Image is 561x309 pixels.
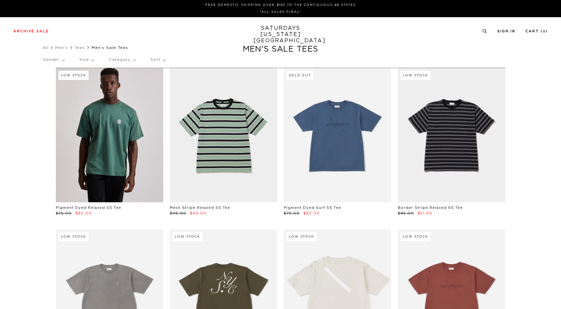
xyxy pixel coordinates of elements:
[75,212,92,215] span: $30.00
[398,206,463,210] a: Border Stripe Relaxed SS Tee
[56,206,121,210] a: Pigment Dyed Relaxed SS Tee
[109,52,135,67] p: Category
[16,10,545,15] p: *ALL SALES FINAL*
[253,25,308,44] a: SATURDAYS[US_STATE][GEOGRAPHIC_DATA]
[303,212,320,215] span: $30.00
[58,232,89,241] div: Low Stock
[284,212,300,215] span: $75.00
[286,71,313,80] div: Sold Out
[286,232,317,241] div: Low Stock
[170,206,230,210] a: Mesh Stripe Relaxed SS Tee
[172,232,203,241] div: Low Stock
[16,3,545,8] p: FREE DOMESTIC SHIPPING OVER $150 TO THE CONTIGUOUS 48 STATES
[398,212,414,215] span: $85.00
[43,52,64,67] p: Gender
[418,212,432,215] span: $51.00
[190,212,206,215] span: $69.00
[543,30,545,33] small: 0
[55,46,68,50] a: Men's
[525,29,548,33] a: Cart (0)
[497,29,515,33] a: Sign In
[400,232,430,241] div: Low Stock
[43,46,49,50] a: All
[13,29,49,33] a: Archive Sale
[75,46,85,50] a: Tees
[58,71,89,80] div: Low Stock
[400,71,430,80] div: Low Stock
[284,206,341,210] a: Pigment Dyed Surf SS Tee
[150,52,165,67] p: Sort
[56,212,72,215] span: $75.00
[170,212,186,215] span: $115.00
[92,46,128,50] span: Men's Sale Tees
[79,52,94,67] p: Size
